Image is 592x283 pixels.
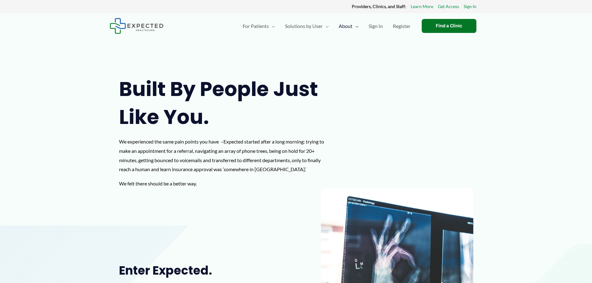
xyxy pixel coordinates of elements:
a: Find a Clinic [422,19,476,33]
h1: Built by people just like you. [119,75,332,131]
a: Sign In [464,2,476,11]
a: AboutMenu Toggle [334,15,364,37]
h2: Enter Expected. [119,263,276,278]
a: Get Access [438,2,459,11]
span: Solutions by User [285,15,323,37]
span: Menu Toggle [352,15,359,37]
a: For PatientsMenu Toggle [238,15,280,37]
a: Sign In [364,15,388,37]
nav: Primary Site Navigation [238,15,415,37]
p: We felt there should be a better way. [119,179,332,188]
strong: Providers, Clinics, and Staff: [352,4,406,9]
img: Expected Healthcare Logo - side, dark font, small [110,18,163,34]
span: Sign In [369,15,383,37]
p: We experienced the same pain points you have – [119,137,332,174]
span: Register [393,15,411,37]
a: Register [388,15,415,37]
span: About [339,15,352,37]
span: Menu Toggle [269,15,275,37]
a: Solutions by UserMenu Toggle [280,15,334,37]
a: Learn More [411,2,433,11]
span: Menu Toggle [323,15,329,37]
span: For Patients [243,15,269,37]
